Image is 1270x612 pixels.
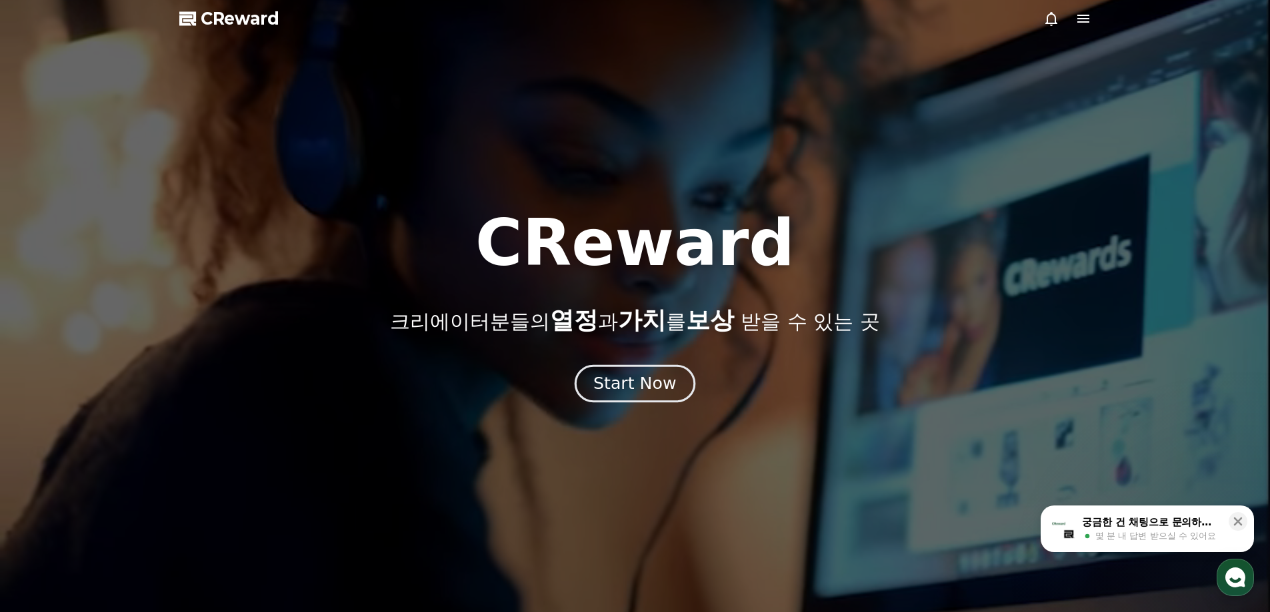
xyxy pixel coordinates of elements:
[122,443,138,454] span: 대화
[686,306,734,334] span: 보상
[475,211,795,275] h1: CReward
[577,379,693,392] a: Start Now
[390,307,879,334] p: 크리에이터분들의 과 를 받을 수 있는 곳
[550,306,598,334] span: 열정
[201,8,279,29] span: CReward
[4,422,88,456] a: 홈
[88,422,172,456] a: 대화
[172,422,256,456] a: 설정
[575,364,695,402] button: Start Now
[593,372,676,395] div: Start Now
[206,442,222,453] span: 설정
[618,306,666,334] span: 가치
[42,442,50,453] span: 홈
[179,8,279,29] a: CReward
